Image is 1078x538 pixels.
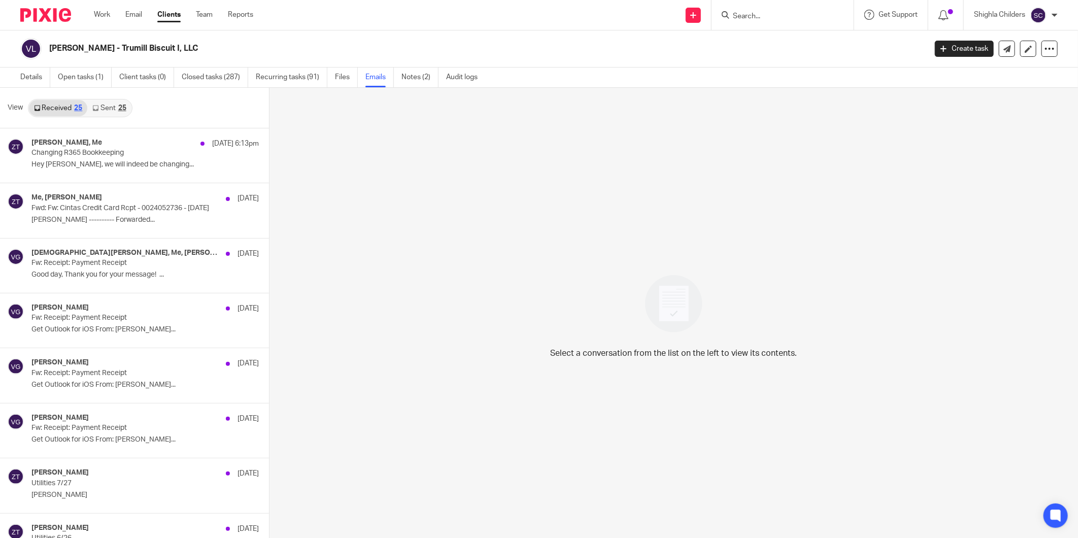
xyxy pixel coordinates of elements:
[31,204,213,213] p: Fwd: Fw: Cintas Credit Card Rcpt - 0024052736 - [DATE]
[31,424,213,432] p: Fw: Receipt: Payment Receipt
[8,139,24,155] img: svg%3E
[31,271,259,279] p: Good day, Thank you for your message! ...
[31,435,259,444] p: Get Outlook for iOS From: [PERSON_NAME]...
[31,139,102,147] h4: [PERSON_NAME], Me
[49,43,746,54] h2: [PERSON_NAME] - Trumill Biscuit I, LLC
[8,468,24,485] img: svg%3E
[256,68,327,87] a: Recurring tasks (91)
[8,103,23,113] span: View
[157,10,181,20] a: Clients
[125,10,142,20] a: Email
[8,193,24,210] img: svg%3E
[238,193,259,204] p: [DATE]
[31,479,213,488] p: Utilities 7/27
[228,10,253,20] a: Reports
[8,304,24,320] img: svg%3E
[31,149,213,157] p: Changing R365 Bookkeeping
[31,314,213,322] p: Fw: Receipt: Payment Receipt
[238,304,259,314] p: [DATE]
[20,8,71,22] img: Pixie
[31,259,213,267] p: Fw: Receipt: Payment Receipt
[335,68,358,87] a: Files
[238,249,259,259] p: [DATE]
[20,68,50,87] a: Details
[31,304,89,312] h4: [PERSON_NAME]
[31,249,221,257] h4: [DEMOGRAPHIC_DATA][PERSON_NAME], Me, [PERSON_NAME]
[401,68,439,87] a: Notes (2)
[638,268,709,339] img: image
[31,414,89,422] h4: [PERSON_NAME]
[1030,7,1047,23] img: svg%3E
[31,369,213,378] p: Fw: Receipt: Payment Receipt
[365,68,394,87] a: Emails
[238,414,259,424] p: [DATE]
[87,100,131,116] a: Sent25
[974,10,1025,20] p: Shighla Childers
[31,381,259,389] p: Get Outlook for iOS From: [PERSON_NAME]...
[31,216,259,224] p: [PERSON_NAME] ---------- Forwarded...
[8,358,24,375] img: svg%3E
[8,249,24,265] img: svg%3E
[94,10,110,20] a: Work
[446,68,485,87] a: Audit logs
[238,524,259,534] p: [DATE]
[31,468,89,477] h4: [PERSON_NAME]
[31,358,89,367] h4: [PERSON_NAME]
[74,105,82,112] div: 25
[29,100,87,116] a: Received25
[118,105,126,112] div: 25
[182,68,248,87] a: Closed tasks (287)
[31,524,89,532] h4: [PERSON_NAME]
[238,358,259,368] p: [DATE]
[8,414,24,430] img: svg%3E
[58,68,112,87] a: Open tasks (1)
[31,160,259,169] p: Hey [PERSON_NAME], we will indeed be changing...
[551,347,797,359] p: Select a conversation from the list on the left to view its contents.
[196,10,213,20] a: Team
[935,41,994,57] a: Create task
[31,325,259,334] p: Get Outlook for iOS From: [PERSON_NAME]...
[212,139,259,149] p: [DATE] 6:13pm
[119,68,174,87] a: Client tasks (0)
[20,38,42,59] img: svg%3E
[238,468,259,479] p: [DATE]
[732,12,823,21] input: Search
[879,11,918,18] span: Get Support
[31,491,259,499] p: [PERSON_NAME]
[31,193,102,202] h4: Me, [PERSON_NAME]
